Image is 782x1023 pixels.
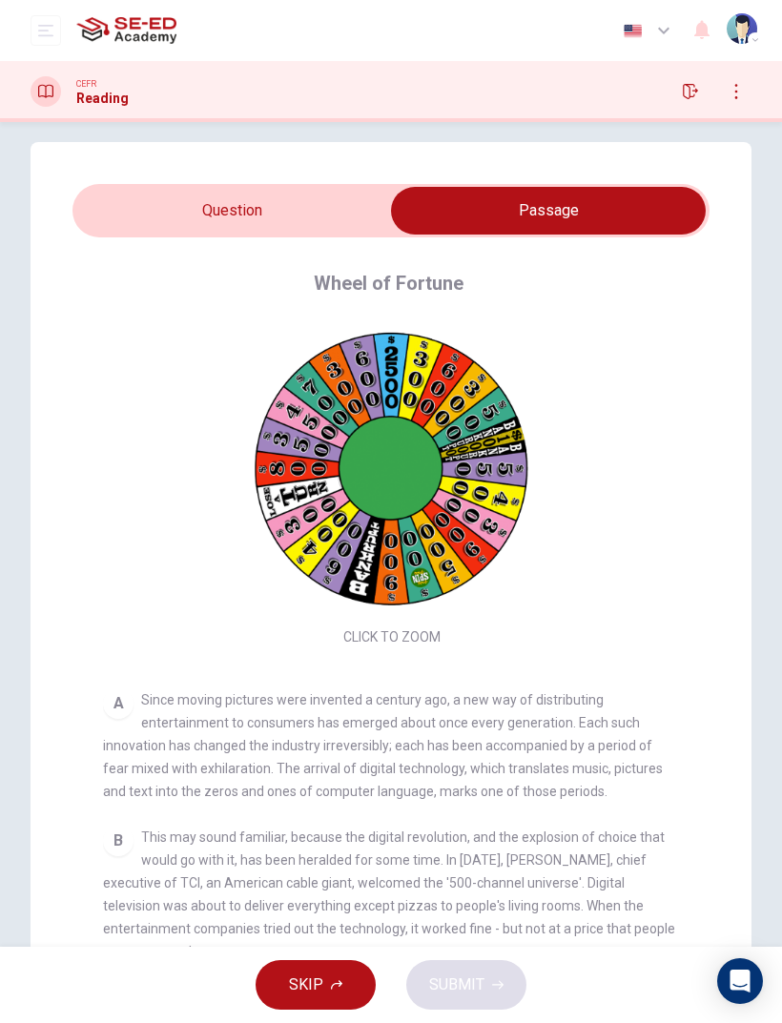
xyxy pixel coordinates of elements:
[103,692,663,799] span: Since moving pictures were invented a century ago, a new way of distributing entertainment to con...
[103,829,675,959] span: This may sound familiar, because the digital revolution, and the explosion of choice that would g...
[314,268,463,298] h4: Wheel of Fortune
[103,688,134,719] div: A
[76,77,96,91] span: CEFR
[289,972,323,998] span: SKIP
[727,13,757,44] img: Profile picture
[76,91,129,106] h1: Reading
[621,24,645,38] img: en
[103,826,134,856] div: B
[76,11,176,50] img: SE-ED Academy logo
[256,960,376,1010] button: SKIP
[31,15,61,46] button: open mobile menu
[717,958,763,1004] div: Open Intercom Messenger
